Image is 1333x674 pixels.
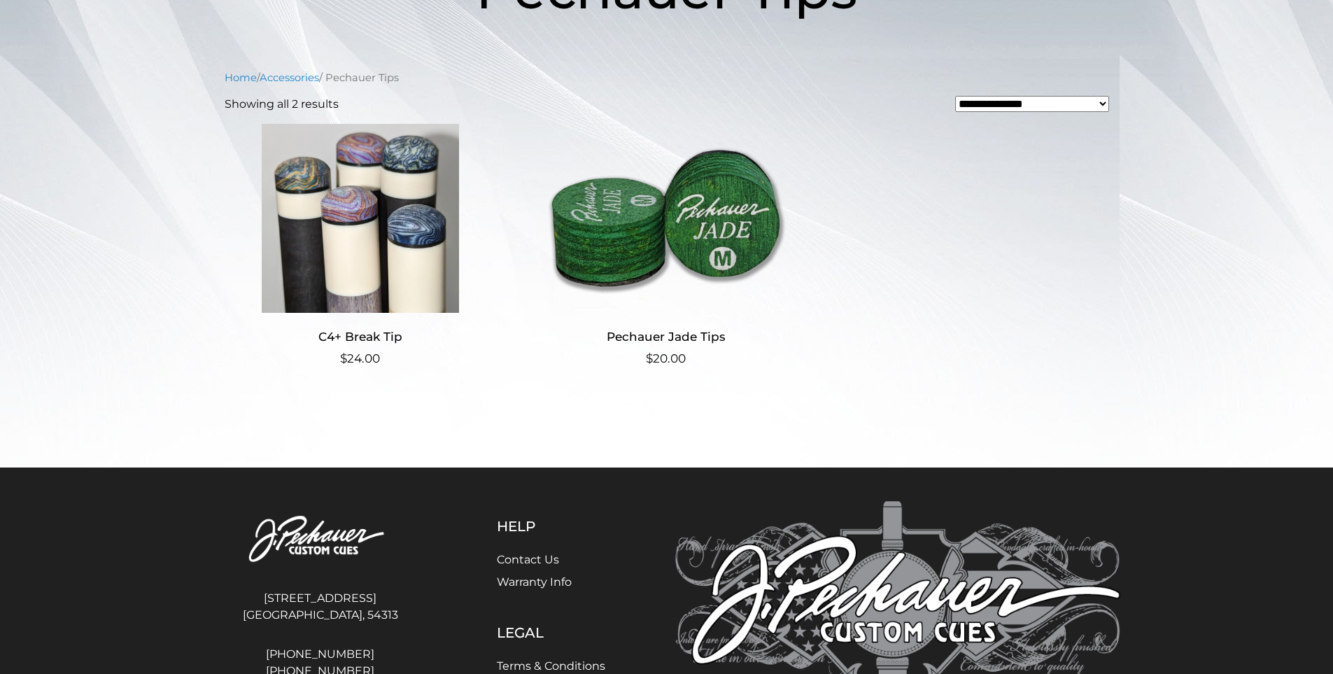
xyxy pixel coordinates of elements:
bdi: 24.00 [340,351,380,365]
a: Contact Us [497,553,559,566]
address: [STREET_ADDRESS] [GEOGRAPHIC_DATA], 54313 [213,584,428,629]
h5: Legal [497,624,605,641]
span: $ [646,351,653,365]
nav: Breadcrumb [225,70,1109,85]
span: $ [340,351,347,365]
select: Shop order [955,96,1109,112]
a: Home [225,71,257,84]
a: Pechauer Jade Tips $20.00 [530,124,802,368]
img: C4+ Break Tip [225,124,497,313]
a: Terms & Conditions [497,659,605,673]
a: Warranty Info [497,575,572,589]
a: Accessories [260,71,319,84]
h5: Help [497,518,605,535]
img: Pechauer Custom Cues [213,501,428,579]
bdi: 20.00 [646,351,686,365]
a: C4+ Break Tip $24.00 [225,124,497,368]
img: Pechauer Jade Tips [530,124,802,313]
h2: Pechauer Jade Tips [530,324,802,350]
a: [PHONE_NUMBER] [213,646,428,663]
p: Showing all 2 results [225,96,339,113]
h2: C4+ Break Tip [225,324,497,350]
